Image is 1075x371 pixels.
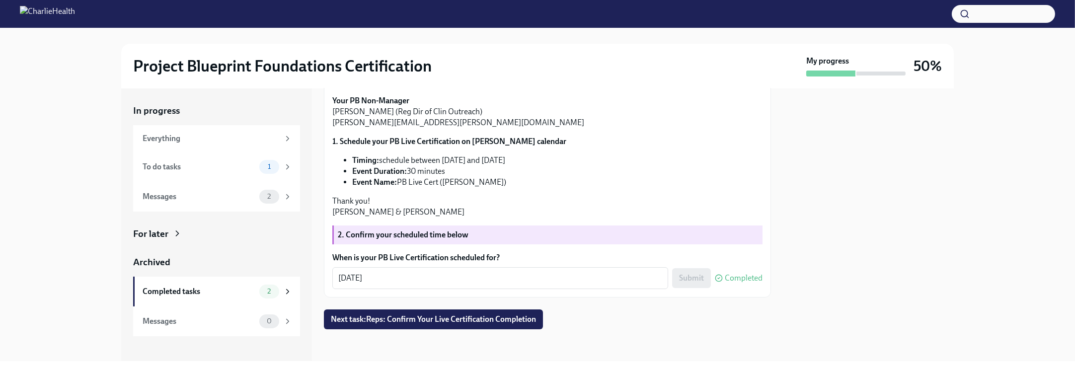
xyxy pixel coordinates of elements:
p: Thank you! [PERSON_NAME] & [PERSON_NAME] [332,196,763,218]
strong: My progress [806,56,849,67]
a: To do tasks1 [133,152,300,182]
textarea: [DATE] [338,272,662,284]
a: Completed tasks2 [133,277,300,306]
strong: Event Duration: [352,166,407,176]
li: schedule between [DATE] and [DATE] [352,155,763,166]
strong: Event Name: [352,177,397,187]
span: 0 [261,317,278,325]
h2: Project Blueprint Foundations Certification [133,56,432,76]
li: PB Live Cert ([PERSON_NAME]) [352,177,763,188]
label: When is your PB Live Certification scheduled for? [332,252,763,263]
span: Next task : Reps: Confirm Your Live Certification Completion [331,314,536,324]
li: 30 minutes [352,166,763,177]
a: For later [133,227,300,240]
div: For later [133,227,168,240]
div: To do tasks [143,161,255,172]
a: Everything [133,125,300,152]
strong: 1. Schedule your PB Live Certification on [PERSON_NAME] calendar [332,137,566,146]
div: Completed tasks [143,286,255,297]
img: CharlieHealth [20,6,75,22]
div: Messages [143,191,255,202]
p: [PERSON_NAME] (Reg Dir of Clin Outreach) [PERSON_NAME][EMAIL_ADDRESS][PERSON_NAME][DOMAIN_NAME] [332,95,763,128]
span: 2 [261,288,277,295]
strong: Timing: [352,155,379,165]
div: Messages [143,316,255,327]
a: Messages0 [133,306,300,336]
span: Completed [725,274,763,282]
strong: Your PB Non-Manager [332,96,409,105]
strong: 2. Confirm your scheduled time below [338,230,468,239]
span: 1 [262,163,277,170]
a: In progress [133,104,300,117]
a: Archived [133,256,300,269]
div: Everything [143,133,279,144]
button: Next task:Reps: Confirm Your Live Certification Completion [324,309,543,329]
a: Messages2 [133,182,300,212]
span: 2 [261,193,277,200]
h3: 50% [914,57,942,75]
